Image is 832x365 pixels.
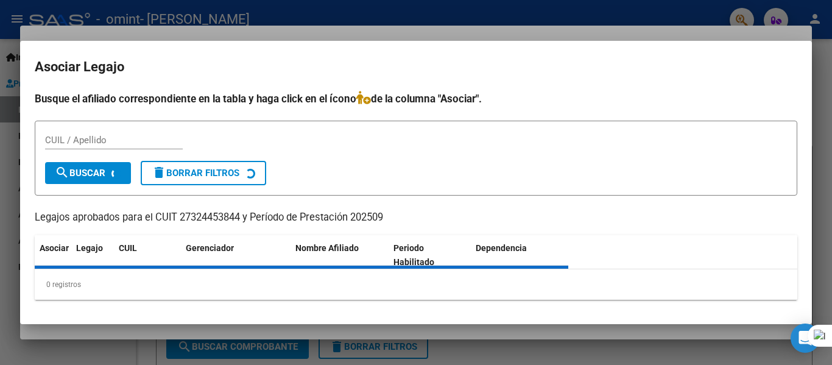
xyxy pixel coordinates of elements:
[471,235,569,275] datatable-header-cell: Dependencia
[291,235,389,275] datatable-header-cell: Nombre Afiliado
[791,324,820,353] div: Open Intercom Messenger
[35,235,71,275] datatable-header-cell: Asociar
[35,91,797,107] h4: Busque el afiliado correspondiente en la tabla y haga click en el ícono de la columna "Asociar".
[35,210,797,225] p: Legajos aprobados para el CUIT 27324453844 y Período de Prestación 202509
[40,243,69,253] span: Asociar
[71,235,114,275] datatable-header-cell: Legajo
[45,162,131,184] button: Buscar
[141,161,266,185] button: Borrar Filtros
[55,165,69,180] mat-icon: search
[35,269,797,300] div: 0 registros
[119,243,137,253] span: CUIL
[152,168,239,179] span: Borrar Filtros
[76,243,103,253] span: Legajo
[295,243,359,253] span: Nombre Afiliado
[55,168,105,179] span: Buscar
[114,235,181,275] datatable-header-cell: CUIL
[389,235,471,275] datatable-header-cell: Periodo Habilitado
[393,243,434,267] span: Periodo Habilitado
[181,235,291,275] datatable-header-cell: Gerenciador
[476,243,527,253] span: Dependencia
[186,243,234,253] span: Gerenciador
[152,165,166,180] mat-icon: delete
[35,55,797,79] h2: Asociar Legajo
